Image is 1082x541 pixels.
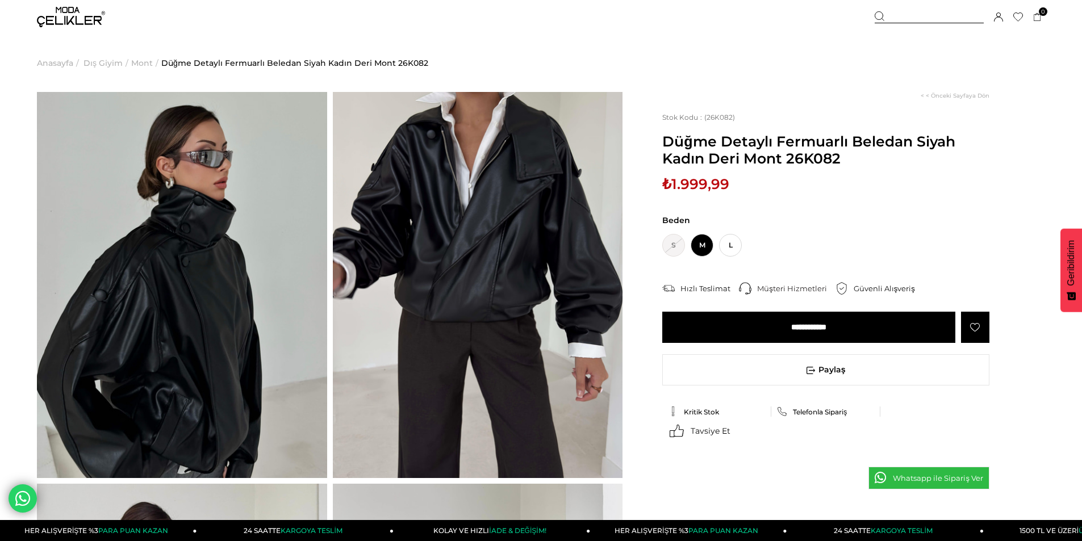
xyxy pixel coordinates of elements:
[131,34,153,92] a: Mont
[281,526,342,535] span: KARGOYA TESLİM
[37,92,327,478] img: Düğme Detaylı Fermuarlı Beledan Siyah Kadın Deri Mont 26K082
[668,406,766,417] a: Kritik Stok
[787,520,984,541] a: 24 SAATTEKARGOYA TESLİM
[921,92,989,99] a: < < Önceki Sayfaya Dön
[37,34,82,92] li: >
[197,520,394,541] a: 24 SAATTEKARGOYA TESLİM
[83,34,123,92] a: Dış Giyim
[719,234,742,257] span: L
[835,282,848,295] img: security.png
[98,526,168,535] span: PARA PUAN KAZAN
[868,467,989,489] a: Whatsapp ile Sipariş Ver
[662,113,704,121] span: Stok Kodu
[1060,229,1082,312] button: Geribildirim - Show survey
[688,526,758,535] span: PARA PUAN KAZAN
[83,34,131,92] li: >
[1039,7,1047,16] span: 0
[662,113,735,121] span: (26K082)
[1066,240,1076,286] span: Geribildirim
[37,34,73,92] a: Anasayfa
[662,234,685,257] span: S
[663,355,989,385] span: Paylaş
[691,426,730,436] span: Tavsiye Et
[1033,13,1042,22] a: 0
[662,215,989,225] span: Beden
[37,7,105,27] img: logo
[394,520,590,541] a: KOLAY VE HIZLIİADE & DEĞİŞİM!
[684,408,719,416] span: Kritik Stok
[161,34,428,92] a: Düğme Detaylı Fermuarlı Beledan Siyah Kadın Deri Mont 26K082
[871,526,932,535] span: KARGOYA TESLİM
[854,283,924,293] div: Güvenli Alışveriş
[793,408,847,416] span: Telefonla Sipariş
[662,282,675,295] img: shipping.png
[680,283,739,293] div: Hızlı Teslimat
[757,283,835,293] div: Müşteri Hizmetleri
[333,92,623,478] img: Düğme Detaylı Fermuarlı Beledan Siyah Kadın Deri Mont 26K082
[489,526,546,535] span: İADE & DEĞİŞİM!
[662,175,729,192] span: ₺1.999,99
[777,406,875,417] a: Telefonla Sipariş
[590,520,787,541] a: HER ALIŞVERİŞTE %3PARA PUAN KAZAN
[961,312,989,343] a: Favorilere Ekle
[662,133,989,167] span: Düğme Detaylı Fermuarlı Beledan Siyah Kadın Deri Mont 26K082
[691,234,713,257] span: M
[131,34,161,92] li: >
[739,282,751,295] img: call-center.png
